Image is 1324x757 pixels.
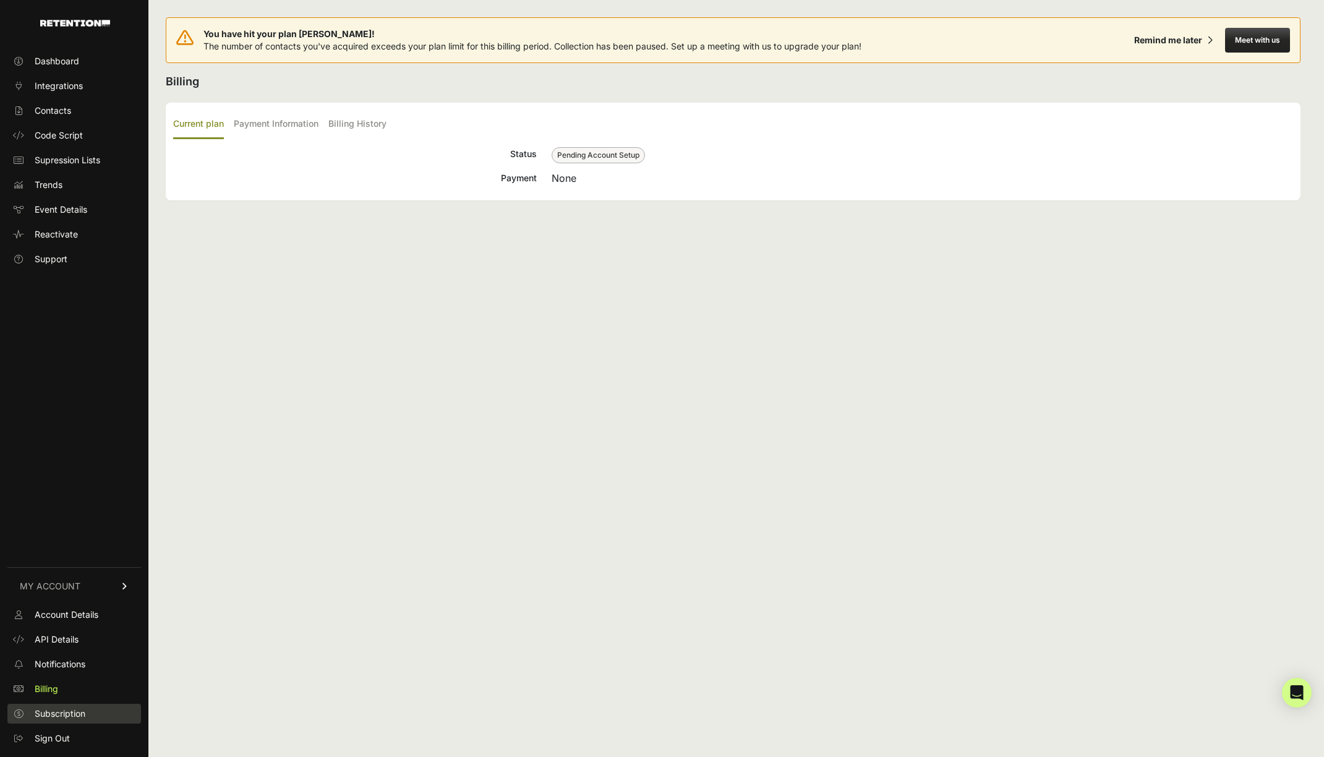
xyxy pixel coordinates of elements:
span: Pending Account Setup [552,147,645,163]
span: Billing [35,683,58,695]
a: API Details [7,630,141,649]
a: Dashboard [7,51,141,71]
span: Code Script [35,129,83,142]
a: Trends [7,175,141,195]
label: Billing History [328,110,387,139]
a: Account Details [7,605,141,625]
span: MY ACCOUNT [20,580,80,592]
button: Remind me later [1129,29,1218,51]
span: Dashboard [35,55,79,67]
a: Sign Out [7,729,141,748]
a: Code Script [7,126,141,145]
span: You have hit your plan [PERSON_NAME]! [203,28,861,40]
div: Status [173,147,537,163]
a: MY ACCOUNT [7,567,141,605]
img: Retention.com [40,20,110,27]
label: Current plan [173,110,224,139]
span: Contacts [35,105,71,117]
div: Payment [173,171,537,186]
button: Meet with us [1225,28,1290,53]
div: Open Intercom Messenger [1282,678,1312,708]
a: Notifications [7,654,141,674]
a: Billing [7,679,141,699]
span: Account Details [35,609,98,621]
span: Trends [35,179,62,191]
a: Support [7,249,141,269]
span: Sign Out [35,732,70,745]
span: Support [35,253,67,265]
h2: Billing [166,73,1301,90]
div: Remind me later [1134,34,1202,46]
span: API Details [35,633,79,646]
a: Event Details [7,200,141,220]
label: Payment Information [234,110,318,139]
a: Integrations [7,76,141,96]
span: Notifications [35,658,85,670]
span: Reactivate [35,228,78,241]
span: The number of contacts you've acquired exceeds your plan limit for this billing period. Collectio... [203,41,861,51]
div: None [552,171,1293,186]
span: Subscription [35,708,85,720]
a: Reactivate [7,225,141,244]
a: Supression Lists [7,150,141,170]
a: Subscription [7,704,141,724]
span: Integrations [35,80,83,92]
span: Event Details [35,203,87,216]
span: Supression Lists [35,154,100,166]
a: Contacts [7,101,141,121]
